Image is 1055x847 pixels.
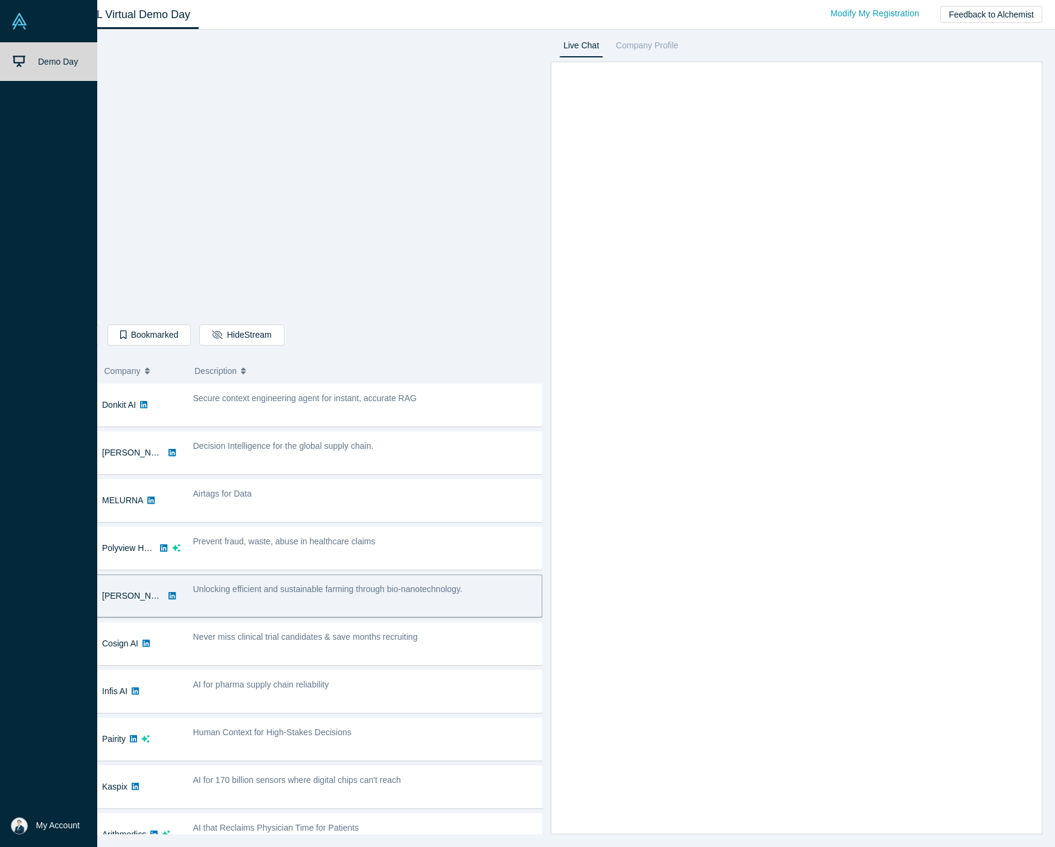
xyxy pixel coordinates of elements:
a: Live Chat [559,38,603,57]
button: Feedback to Alchemist [940,6,1042,23]
button: Bookmarked [107,324,191,346]
span: Unlocking efficient and sustainable farming through bio-nanotechnology. [193,584,463,594]
a: Polyview Health [102,543,162,553]
button: Description [194,358,534,384]
button: Company [104,358,182,384]
a: Pairity [102,734,126,744]
span: Secure context engineering agent for instant, accurate RAG [193,393,417,403]
span: Company [104,358,141,384]
a: Kaspix [102,782,127,791]
a: Infis AI [102,686,127,696]
iframe: LiveChat [551,62,1042,834]
button: My Account [11,817,80,834]
a: Arithmedics [102,829,146,839]
span: Human Context for High-Stakes Decisions [193,727,351,737]
span: Never miss clinical trial candidates & save months recruiting [193,632,418,642]
img: Alchemist Vault Logo [11,13,28,30]
img: Brian Yeh's Account [11,817,28,834]
a: Modify My Registration [818,3,932,24]
a: Company Profile [612,38,682,57]
a: MELURNA [102,495,143,505]
svg: dsa ai sparkles [172,544,181,552]
span: Description [194,358,237,384]
span: My Account [36,819,80,832]
span: Demo Day [38,57,78,66]
span: AI for pharma supply chain reliability [193,680,329,689]
span: AI for 170 billion sensors where digital chips can't reach [193,775,401,785]
svg: dsa ai sparkles [141,735,150,743]
svg: dsa ai sparkles [162,830,170,839]
span: AI that Reclaims Physician Time for Patients [193,823,359,833]
a: [PERSON_NAME] [102,591,172,601]
span: Airtags for Data [193,489,252,498]
a: Donkit AI [102,400,136,410]
span: Prevent fraud, waste, abuse in healthcare claims [193,536,376,546]
button: HideStream [199,324,284,346]
a: Class XL Virtual Demo Day [51,1,199,29]
iframe: Alchemist Class XL Demo Day: Vault [51,39,542,315]
span: Decision Intelligence for the global supply chain. [193,441,374,451]
a: Cosign AI [102,639,138,648]
a: [PERSON_NAME] [102,448,172,457]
